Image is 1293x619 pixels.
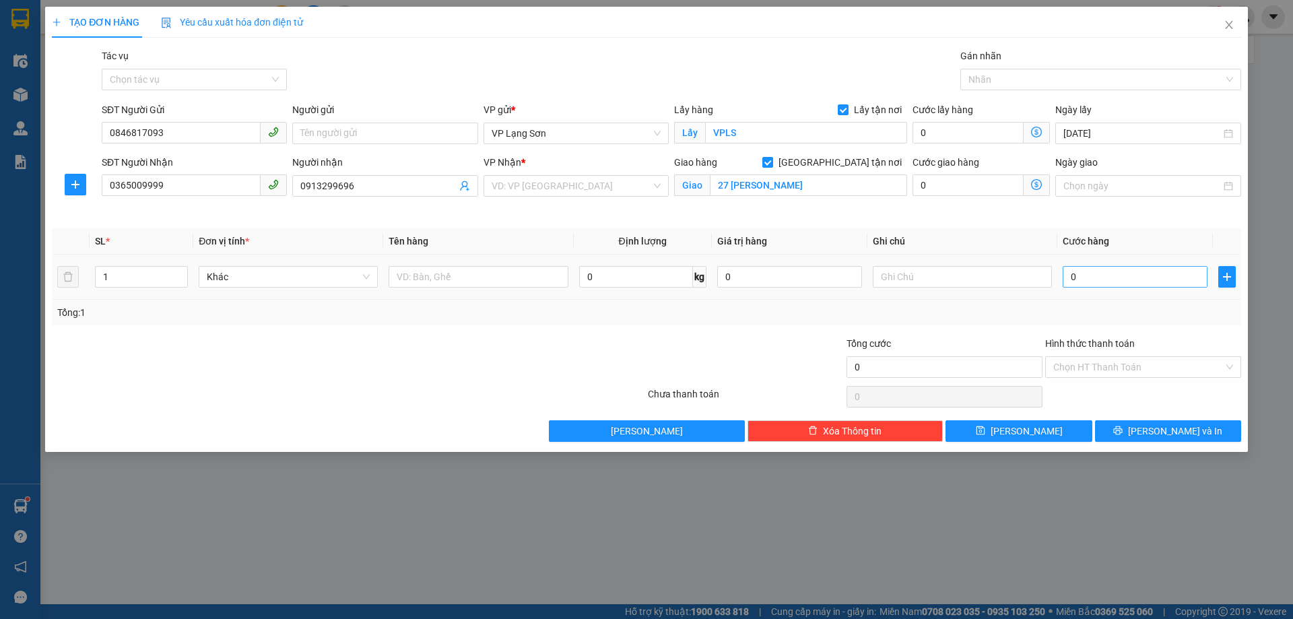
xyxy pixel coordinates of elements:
[549,420,745,442] button: [PERSON_NAME]
[1113,426,1123,436] span: printer
[1031,127,1042,137] span: dollar-circle
[808,426,818,436] span: delete
[292,102,477,117] div: Người gửi
[95,236,106,247] span: SL
[674,122,705,143] span: Lấy
[646,387,845,410] div: Chưa thanh toán
[492,123,661,143] span: VP Lạng Sơn
[389,236,428,247] span: Tên hàng
[705,122,907,143] input: Lấy tận nơi
[913,122,1024,143] input: Cước lấy hàng
[710,174,907,196] input: Giao tận nơi
[873,266,1052,288] input: Ghi Chú
[102,102,287,117] div: SĐT Người Gửi
[1055,157,1098,168] label: Ngày giao
[674,157,717,168] span: Giao hàng
[674,104,713,115] span: Lấy hàng
[674,174,710,196] span: Giao
[199,236,249,247] span: Đơn vị tính
[611,424,683,438] span: [PERSON_NAME]
[1128,424,1222,438] span: [PERSON_NAME] và In
[1063,126,1220,141] input: Ngày lấy
[1063,178,1220,193] input: Ngày giao
[268,179,279,190] span: phone
[161,18,172,28] img: icon
[717,266,862,288] input: 0
[976,426,985,436] span: save
[1045,338,1135,349] label: Hình thức thanh toán
[65,179,86,190] span: plus
[717,236,767,247] span: Giá trị hàng
[1095,420,1241,442] button: printer[PERSON_NAME] và In
[867,228,1057,255] th: Ghi chú
[268,127,279,137] span: phone
[847,338,891,349] span: Tổng cước
[913,174,1024,196] input: Cước giao hàng
[1031,179,1042,190] span: dollar-circle
[913,157,979,168] label: Cước giao hàng
[991,424,1063,438] span: [PERSON_NAME]
[102,51,129,61] label: Tác vụ
[484,102,669,117] div: VP gửi
[57,305,499,320] div: Tổng: 1
[1218,266,1236,288] button: plus
[1219,271,1235,282] span: plus
[1055,104,1092,115] label: Ngày lấy
[823,424,882,438] span: Xóa Thông tin
[773,155,907,170] span: [GEOGRAPHIC_DATA] tận nơi
[484,157,521,168] span: VP Nhận
[389,266,568,288] input: VD: Bàn, Ghế
[57,266,79,288] button: delete
[102,155,287,170] div: SĐT Người Nhận
[913,104,973,115] label: Cước lấy hàng
[946,420,1092,442] button: save[PERSON_NAME]
[207,267,370,287] span: Khác
[849,102,907,117] span: Lấy tận nơi
[1224,20,1234,30] span: close
[459,181,470,191] span: user-add
[748,420,943,442] button: deleteXóa Thông tin
[619,236,667,247] span: Định lượng
[52,18,61,27] span: plus
[292,155,477,170] div: Người nhận
[52,17,139,28] span: TẠO ĐƠN HÀNG
[1063,236,1109,247] span: Cước hàng
[65,174,86,195] button: plus
[960,51,1001,61] label: Gán nhãn
[161,17,303,28] span: Yêu cầu xuất hóa đơn điện tử
[693,266,706,288] span: kg
[1210,7,1248,44] button: Close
